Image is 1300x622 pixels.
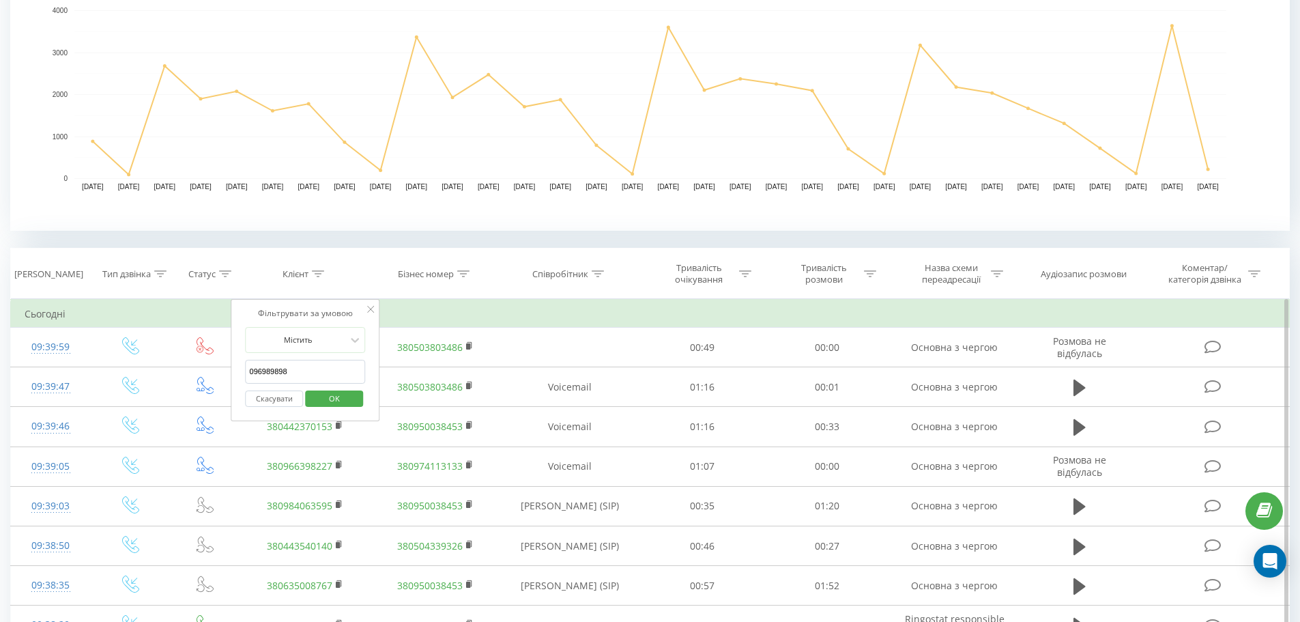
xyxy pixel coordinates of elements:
[801,183,823,190] text: [DATE]
[1125,183,1147,190] text: [DATE]
[514,183,536,190] text: [DATE]
[63,175,68,182] text: 0
[478,183,500,190] text: [DATE]
[267,420,332,433] a: 380442370153
[267,499,332,512] a: 380984063595
[397,579,463,592] a: 380950038453
[53,7,68,14] text: 4000
[267,579,332,592] a: 380635008767
[102,268,151,280] div: Тип дзвінка
[981,183,1003,190] text: [DATE]
[25,493,77,520] div: 09:39:03
[25,453,77,480] div: 09:39:05
[500,566,640,606] td: [PERSON_NAME] (SIP)
[837,183,859,190] text: [DATE]
[889,407,1019,447] td: Основна з чергою
[658,183,680,190] text: [DATE]
[640,526,765,566] td: 00:46
[889,367,1019,407] td: Основна з чергою
[663,262,736,285] div: Тривалість очікування
[298,183,319,190] text: [DATE]
[765,486,890,526] td: 01:20
[500,407,640,447] td: Voicemail
[640,566,765,606] td: 00:57
[397,380,463,393] a: 380503803486
[246,307,366,320] div: Фільтрувати за умовою
[500,526,640,566] td: [PERSON_NAME] (SIP)
[397,460,463,472] a: 380974113133
[766,183,788,190] text: [DATE]
[267,460,332,472] a: 380966398227
[315,388,353,409] span: OK
[1017,183,1039,190] text: [DATE]
[765,566,890,606] td: 01:52
[188,268,216,280] div: Статус
[267,539,332,552] a: 380443540140
[370,183,392,190] text: [DATE]
[765,447,890,486] td: 00:00
[889,328,1019,367] td: Основна з чергою
[190,183,212,190] text: [DATE]
[622,183,644,190] text: [DATE]
[1053,335,1106,360] span: Розмова не відбулась
[788,262,861,285] div: Тривалість розмови
[11,300,1290,328] td: Сьогодні
[586,183,607,190] text: [DATE]
[397,420,463,433] a: 380950038453
[1161,183,1183,190] text: [DATE]
[889,447,1019,486] td: Основна з чергою
[730,183,751,190] text: [DATE]
[640,328,765,367] td: 00:49
[873,183,895,190] text: [DATE]
[910,183,931,190] text: [DATE]
[398,268,454,280] div: Бізнес номер
[53,49,68,57] text: 3000
[1197,183,1219,190] text: [DATE]
[693,183,715,190] text: [DATE]
[945,183,967,190] text: [DATE]
[500,486,640,526] td: [PERSON_NAME] (SIP)
[889,526,1019,566] td: Основна з чергою
[765,367,890,407] td: 00:01
[154,183,176,190] text: [DATE]
[640,367,765,407] td: 01:16
[442,183,463,190] text: [DATE]
[640,407,765,447] td: 01:16
[53,133,68,141] text: 1000
[334,183,356,190] text: [DATE]
[406,183,428,190] text: [DATE]
[53,91,68,98] text: 2000
[765,328,890,367] td: 00:00
[765,526,890,566] td: 00:27
[500,367,640,407] td: Voicemail
[246,360,366,384] input: Введіть значення
[914,262,987,285] div: Назва схеми переадресації
[1165,262,1245,285] div: Коментар/категорія дзвінка
[1089,183,1111,190] text: [DATE]
[283,268,308,280] div: Клієнт
[1041,268,1127,280] div: Аудіозапис розмови
[1254,545,1286,578] div: Open Intercom Messenger
[118,183,140,190] text: [DATE]
[25,373,77,400] div: 09:39:47
[500,447,640,486] td: Voicemail
[25,334,77,361] div: 09:39:59
[397,499,463,512] a: 380950038453
[397,341,463,354] a: 380503803486
[82,183,104,190] text: [DATE]
[226,183,248,190] text: [DATE]
[640,486,765,526] td: 00:35
[262,183,284,190] text: [DATE]
[25,572,77,599] div: 09:38:35
[549,183,571,190] text: [DATE]
[1054,183,1075,190] text: [DATE]
[246,391,304,408] button: Скасувати
[640,447,765,486] td: 01:07
[532,268,588,280] div: Співробітник
[889,566,1019,606] td: Основна з чергою
[1053,453,1106,479] span: Розмова не відбулась
[25,533,77,559] div: 09:38:50
[25,413,77,440] div: 09:39:46
[765,407,890,447] td: 00:33
[889,486,1019,526] td: Основна з чергою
